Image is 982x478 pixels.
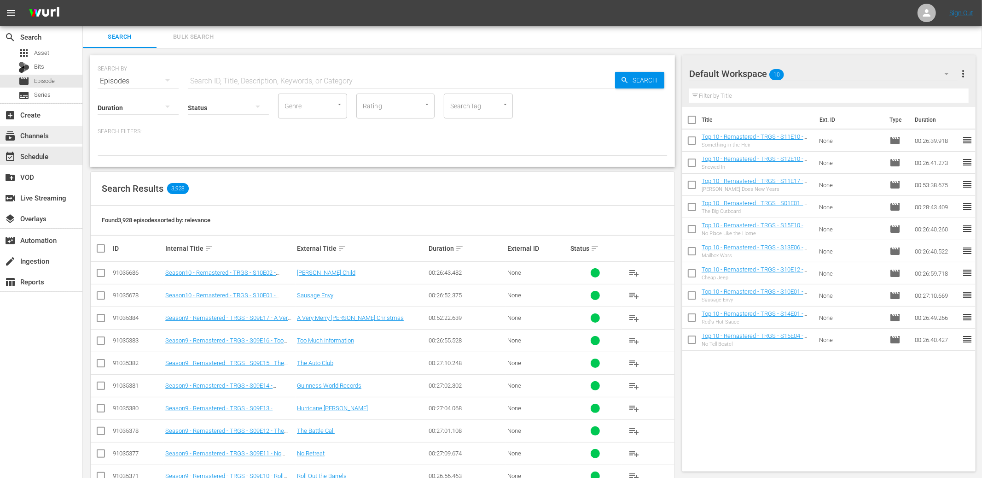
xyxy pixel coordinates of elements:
div: ID [113,245,163,252]
div: None [507,382,568,389]
div: 00:27:10.248 [429,360,505,366]
a: Top 10 - Remastered - TRGS - S10E12 - Cheap Jeep [702,266,807,280]
div: 91035686 [113,269,163,276]
span: reorder [962,135,973,146]
a: The Auto Club [297,360,333,366]
div: Cheap Jeep [702,275,812,281]
a: Top 10 - Remastered - TRGS - S15E10 - No Place Like the Home [702,222,807,236]
div: No Place Like the Home [702,230,812,236]
p: Search Filters: [98,128,668,136]
a: Top 10 - Remastered - TRGS - S13E06 - Mailbox Wars [702,244,807,258]
td: None [815,329,886,351]
td: 00:26:40.522 [911,240,962,262]
div: 00:27:02.302 [429,382,505,389]
span: playlist_add [629,267,640,278]
span: Reports [5,277,16,288]
span: playlist_add [629,403,640,414]
th: Type [884,107,909,133]
td: None [815,240,886,262]
div: None [507,405,568,412]
div: 91035678 [113,292,163,299]
div: None [507,360,568,366]
button: playlist_add [623,307,645,329]
span: sort [591,244,599,253]
button: Search [615,72,664,89]
span: 3,928 [167,183,189,194]
span: Ingestion [5,256,16,267]
span: Episode [889,224,901,235]
div: 91035381 [113,382,163,389]
span: Episode [34,77,55,86]
td: 00:53:38.675 [911,174,962,196]
span: reorder [962,223,973,234]
td: 00:27:10.669 [911,284,962,307]
span: Episode [889,268,901,279]
a: Season9 - Remastered - TRGS - S09E14 - Guinness World Records [165,382,276,396]
span: Schedule [5,151,16,162]
a: [PERSON_NAME] Child [297,269,355,276]
span: sort [205,244,213,253]
button: playlist_add [623,262,645,284]
a: Season10 - Remastered - TRGS - S10E02 - [PERSON_NAME] Child [165,269,279,283]
span: Automation [5,235,16,246]
span: Episode [889,179,901,190]
div: None [507,450,568,457]
span: Channels [5,130,16,142]
span: Episode [889,135,901,146]
span: VOD [5,172,16,183]
div: Red's Hot Sauce [702,319,812,325]
td: 00:26:49.266 [911,307,962,329]
div: None [507,269,568,276]
div: 91035380 [113,405,163,412]
span: reorder [962,245,973,256]
div: 91035378 [113,427,163,434]
td: None [815,196,886,218]
div: 00:26:52.375 [429,292,505,299]
span: playlist_add [629,380,640,391]
td: 00:26:41.273 [911,152,962,174]
a: Season9 - Remastered - TRGS - S09E11 - No Retreat [165,450,285,464]
div: The Big Outboard [702,208,812,214]
div: Bits [18,62,29,73]
span: Search [5,32,16,43]
span: Search [88,32,151,42]
a: Top 10 - Remastered - TRGS - S10E01 - Sausage Envy [702,288,807,302]
div: 00:26:55.528 [429,337,505,344]
span: Bits [34,62,44,71]
td: 00:26:40.260 [911,218,962,240]
button: Open [423,100,431,109]
td: None [815,262,886,284]
div: 91035377 [113,450,163,457]
div: External Title [297,243,426,254]
a: Season9 - Remastered - TRGS - S09E12 - The Battle Call [165,427,288,441]
td: None [815,130,886,152]
button: playlist_add [623,397,645,419]
span: Series [34,90,51,100]
span: Asset [18,47,29,59]
span: Asset [34,48,49,58]
div: None [507,292,568,299]
div: Duration [429,243,505,254]
div: None [507,427,568,434]
span: Episode [889,157,901,168]
a: Top 10 - Remastered - TRGS - S11E17 - [PERSON_NAME] Does New Years [702,177,807,191]
div: Episodes [98,68,179,94]
span: Episode [889,246,901,257]
span: reorder [962,289,973,301]
span: sort [455,244,464,253]
div: 00:27:04.068 [429,405,505,412]
td: 00:26:59.718 [911,262,962,284]
div: 00:52:22.639 [429,314,505,321]
span: reorder [962,179,973,190]
span: more_vert [958,68,969,79]
a: Top 10 - Remastered - TRGS - S11E10 - Something in the Heir [702,133,807,147]
button: Open [501,100,510,109]
div: Snowed In [702,164,812,170]
button: Open [335,100,344,109]
span: reorder [962,312,973,323]
td: None [815,174,886,196]
div: 00:27:09.674 [429,450,505,457]
img: ans4CAIJ8jUAAAAAAAAAAAAAAAAAAAAAAAAgQb4GAAAAAAAAAAAAAAAAAAAAAAAAJMjXAAAAAAAAAAAAAAAAAAAAAAAAgAT5G... [22,2,66,24]
td: None [815,218,886,240]
span: reorder [962,334,973,345]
